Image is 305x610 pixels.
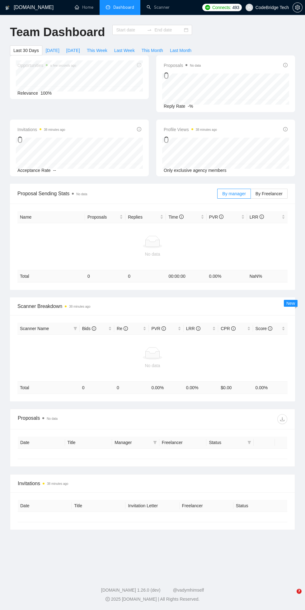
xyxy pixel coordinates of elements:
span: -- [53,168,56,173]
span: info-circle [92,326,96,331]
span: info-circle [196,326,200,331]
td: NaN % [247,270,288,282]
span: Scanner Name [20,326,49,331]
span: info-circle [231,326,236,331]
td: 0.00 % [253,381,288,394]
input: Start date [116,26,144,33]
span: Profile Views [164,126,217,133]
span: PVR [151,326,166,331]
span: 493 [232,4,239,11]
button: Last Month [167,45,195,55]
span: Re [117,326,128,331]
a: setting [293,5,303,10]
td: 0.00 % [184,381,218,394]
button: Last Week [111,45,138,55]
span: 7 [297,589,302,594]
button: [DATE] [42,45,63,55]
span: user [247,5,251,10]
td: 00:00:00 [166,270,206,282]
th: Manager [112,437,159,449]
span: LRR [186,326,200,331]
span: -% [188,104,193,109]
a: homeHome [75,5,93,10]
time: 38 minutes ago [69,305,90,308]
span: info-circle [137,127,141,131]
div: 0 [164,70,201,82]
time: 38 minutes ago [196,128,217,131]
th: Proposals [85,211,125,223]
span: By manager [222,191,246,196]
span: download [278,417,287,422]
span: No data [76,192,87,196]
th: Invitation Letter [125,500,179,512]
span: filter [73,327,77,330]
span: [DATE] [66,47,80,54]
div: No data [20,251,285,258]
span: CPR [221,326,235,331]
span: 100% [40,91,52,96]
div: 2025 [DOMAIN_NAME] | All Rights Reserved. [5,596,300,603]
td: 0 [80,381,114,394]
span: Reply Rate [164,104,185,109]
button: setting [293,2,303,12]
span: info-circle [162,326,166,331]
span: Connects: [212,4,231,11]
h1: Team Dashboard [10,25,105,40]
th: Title [65,437,112,449]
span: LRR [250,215,264,220]
td: Total [17,270,85,282]
span: copyright [106,597,110,601]
span: This Week [87,47,107,54]
a: @vadymhimself [173,588,204,593]
th: Freelancer [180,500,233,512]
time: 38 minutes ago [44,128,65,131]
a: [DOMAIN_NAME] 1.26.0 (dev) [101,588,161,593]
span: Acceptance Rate [17,168,51,173]
span: filter [153,441,157,444]
td: 0 [85,270,125,282]
input: End date [154,26,183,33]
span: By Freelancer [256,191,283,196]
span: filter [72,324,78,333]
span: Proposal Sending Stats [17,190,217,197]
span: PVR [209,215,224,220]
span: Only exclusive agency members [164,168,227,173]
button: download [277,414,287,424]
td: 0 [114,381,149,394]
span: Last Month [170,47,191,54]
th: Status [233,500,287,512]
td: 0 [125,270,166,282]
a: searchScanner [147,5,170,10]
iframe: Intercom live chat [284,589,299,604]
span: Invitations [18,480,287,487]
span: Bids [82,326,96,331]
img: logo [5,3,10,13]
span: info-circle [283,127,288,131]
td: 0.00 % [207,270,247,282]
div: Proposals [18,414,152,424]
div: 0 [17,134,65,146]
span: New [286,301,295,306]
span: info-circle [124,326,128,331]
td: 0.00 % [149,381,183,394]
span: Replies [128,214,159,220]
span: info-circle [268,326,272,331]
div: No data [20,362,285,369]
span: dashboard [106,5,110,9]
span: info-circle [260,215,264,219]
span: Manager [115,439,151,446]
span: No data [47,417,58,420]
th: Freelancer [159,437,207,449]
span: Invitations [17,126,65,133]
span: This Month [142,47,163,54]
span: Score [256,326,272,331]
span: to [147,27,152,32]
th: Date [18,500,72,512]
div: 0 [164,134,217,146]
span: Time [168,215,183,220]
span: [DATE] [46,47,59,54]
th: Title [72,500,125,512]
td: $ 0.00 [218,381,253,394]
span: Proposals [164,62,201,69]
